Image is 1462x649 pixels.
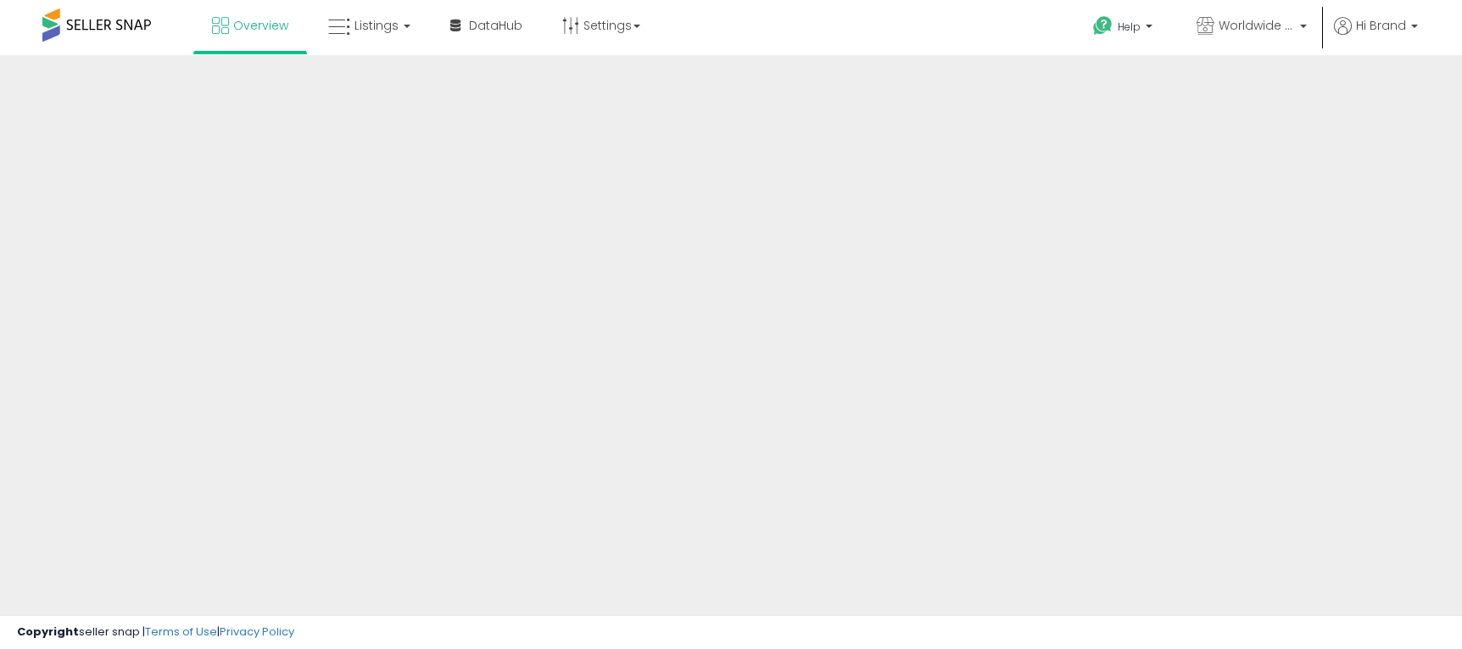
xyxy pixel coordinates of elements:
[1118,20,1141,34] span: Help
[1356,17,1406,34] span: Hi Brand
[145,624,217,640] a: Terms of Use
[17,624,294,641] div: seller snap | |
[17,624,79,640] strong: Copyright
[1092,15,1113,36] i: Get Help
[1080,3,1169,55] a: Help
[1219,17,1295,34] span: Worldwide Nutrition
[354,17,399,34] span: Listings
[233,17,288,34] span: Overview
[1334,17,1418,55] a: Hi Brand
[220,624,294,640] a: Privacy Policy
[469,17,522,34] span: DataHub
